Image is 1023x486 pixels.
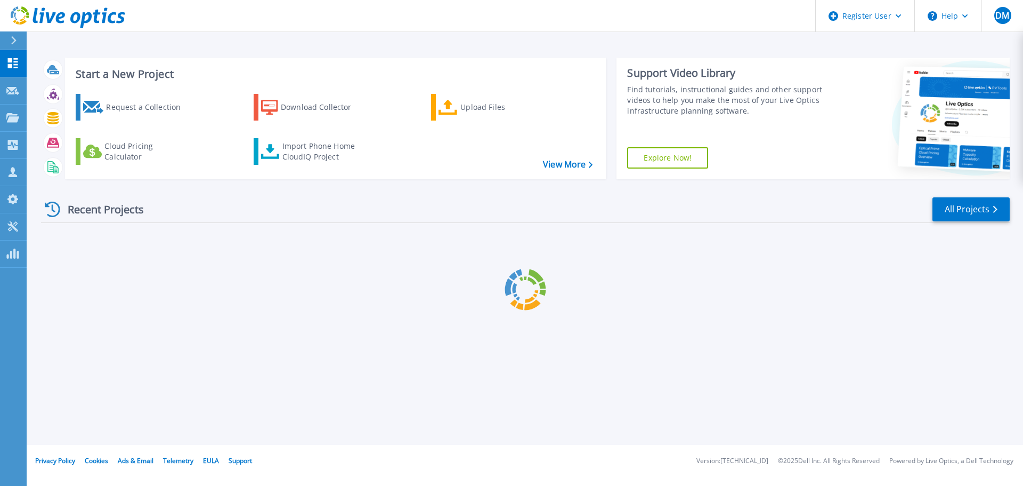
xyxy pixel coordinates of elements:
li: Powered by Live Optics, a Dell Technology [889,458,1013,465]
a: Ads & Email [118,456,153,465]
li: © 2025 Dell Inc. All Rights Reserved [778,458,880,465]
li: Version: [TECHNICAL_ID] [696,458,768,465]
div: Recent Projects [41,196,158,222]
a: Cookies [85,456,108,465]
a: Explore Now! [627,147,708,169]
a: Privacy Policy [35,456,75,465]
a: Telemetry [163,456,193,465]
span: DM [995,11,1009,20]
a: Upload Files [431,94,550,121]
div: Import Phone Home CloudIQ Project [282,141,366,162]
a: Support [229,456,252,465]
div: Download Collector [281,97,366,118]
div: Find tutorials, instructional guides and other support videos to help you make the most of your L... [627,84,827,116]
div: Request a Collection [106,97,191,118]
a: EULA [203,456,219,465]
a: All Projects [932,197,1010,221]
div: Support Video Library [627,66,827,80]
a: Request a Collection [76,94,194,121]
h3: Start a New Project [76,68,592,80]
a: Download Collector [254,94,372,121]
div: Upload Files [460,97,546,118]
a: View More [543,160,592,170]
a: Cloud Pricing Calculator [76,138,194,165]
div: Cloud Pricing Calculator [104,141,190,162]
